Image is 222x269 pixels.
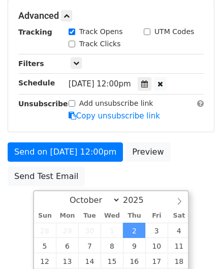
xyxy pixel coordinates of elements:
[78,253,101,268] span: October 14, 2025
[34,223,56,238] span: September 28, 2025
[56,213,78,219] span: Mon
[8,167,85,186] a: Send Test Email
[18,100,68,108] strong: Unsubscribe
[18,79,55,87] strong: Schedule
[34,238,56,253] span: October 5, 2025
[78,223,101,238] span: September 30, 2025
[145,253,168,268] span: October 17, 2025
[56,223,78,238] span: September 29, 2025
[168,253,190,268] span: October 18, 2025
[69,79,131,88] span: [DATE] 12:00pm
[154,26,194,37] label: UTM Codes
[171,220,222,269] iframe: Chat Widget
[18,59,44,68] strong: Filters
[123,253,145,268] span: October 16, 2025
[69,111,160,121] a: Copy unsubscribe link
[168,238,190,253] span: October 11, 2025
[145,223,168,238] span: October 3, 2025
[79,98,153,109] label: Add unsubscribe link
[168,223,190,238] span: October 4, 2025
[18,10,204,21] h5: Advanced
[78,238,101,253] span: October 7, 2025
[79,26,123,37] label: Track Opens
[78,213,101,219] span: Tue
[168,213,190,219] span: Sat
[34,213,56,219] span: Sun
[125,142,170,162] a: Preview
[18,28,52,36] strong: Tracking
[101,223,123,238] span: October 1, 2025
[123,223,145,238] span: October 2, 2025
[145,238,168,253] span: October 10, 2025
[56,253,78,268] span: October 13, 2025
[56,238,78,253] span: October 6, 2025
[123,238,145,253] span: October 9, 2025
[101,213,123,219] span: Wed
[101,238,123,253] span: October 8, 2025
[101,253,123,268] span: October 15, 2025
[79,39,121,49] label: Track Clicks
[8,142,123,162] a: Send on [DATE] 12:00pm
[145,213,168,219] span: Fri
[34,253,56,268] span: October 12, 2025
[120,195,157,205] input: Year
[123,213,145,219] span: Thu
